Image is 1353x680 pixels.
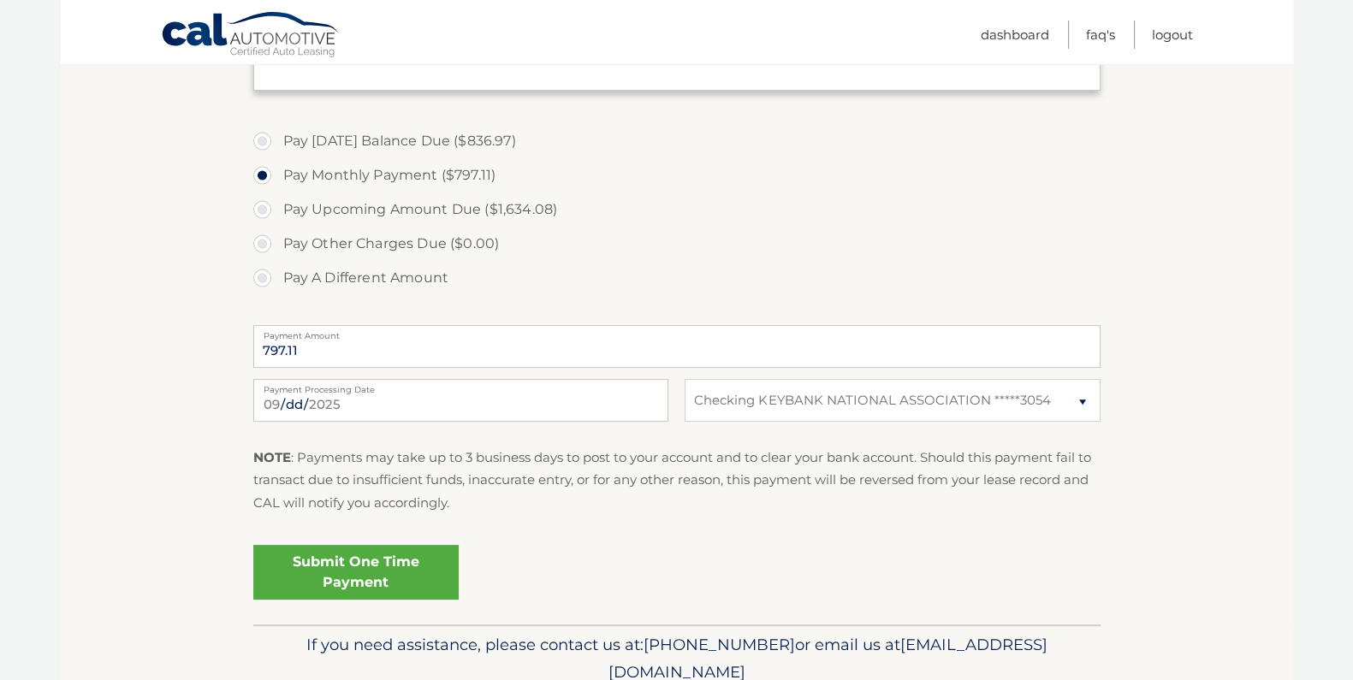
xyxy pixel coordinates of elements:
a: FAQ's [1086,21,1115,49]
label: Pay Upcoming Amount Due ($1,634.08) [253,192,1101,227]
label: Payment Amount [253,325,1101,339]
input: Payment Amount [253,325,1101,368]
label: Pay Other Charges Due ($0.00) [253,227,1101,261]
a: Logout [1152,21,1193,49]
label: Payment Processing Date [253,379,668,393]
label: Pay Monthly Payment ($797.11) [253,158,1101,192]
label: Pay A Different Amount [253,261,1101,295]
p: : Payments may take up to 3 business days to post to your account and to clear your bank account.... [253,446,1101,514]
span: [PHONE_NUMBER] [644,635,795,654]
strong: NOTE [253,449,291,465]
label: Pay [DATE] Balance Due ($836.97) [253,124,1101,158]
input: Payment Date [253,379,668,422]
a: Submit One Time Payment [253,545,459,600]
a: Dashboard [981,21,1049,49]
a: Cal Automotive [161,11,341,61]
